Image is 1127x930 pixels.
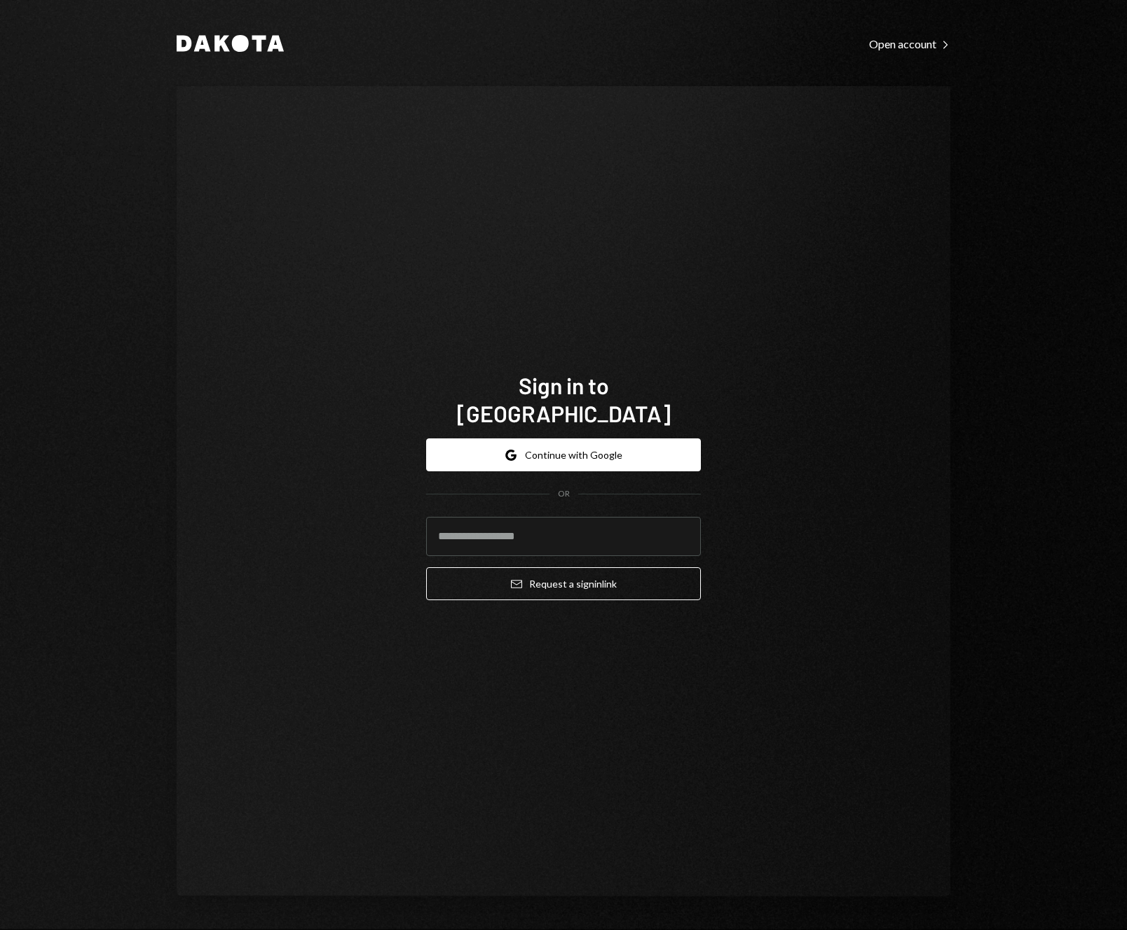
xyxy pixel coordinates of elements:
div: OR [558,488,570,500]
h1: Sign in to [GEOGRAPHIC_DATA] [426,371,701,427]
div: Open account [869,37,950,51]
button: Request a signinlink [426,567,701,600]
a: Open account [869,36,950,51]
button: Continue with Google [426,438,701,471]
